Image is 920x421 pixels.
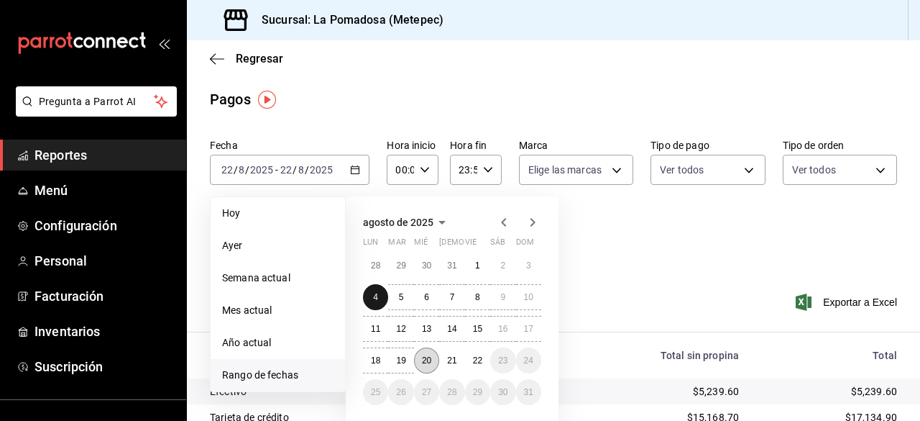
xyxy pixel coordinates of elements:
abbr: 1 de agosto de 2025 [475,261,480,271]
button: Regresar [210,52,283,65]
abbr: 10 de agosto de 2025 [524,292,533,302]
button: 6 de agosto de 2025 [414,284,439,310]
abbr: martes [388,237,405,253]
span: / [234,164,238,176]
abbr: 5 de agosto de 2025 [399,292,404,302]
abbr: domingo [516,237,534,253]
abbr: miércoles [414,237,428,253]
label: Tipo de pago [650,140,765,150]
button: Exportar a Excel [799,294,897,311]
input: -- [238,164,245,176]
abbr: 14 de agosto de 2025 [447,324,456,334]
span: / [245,164,249,176]
abbr: jueves [439,237,524,253]
button: 5 de agosto de 2025 [388,284,413,310]
span: Pregunta a Parrot AI [39,94,155,109]
span: Configuración [34,216,175,235]
abbr: 4 de agosto de 2025 [373,292,378,302]
button: 12 de agosto de 2025 [388,316,413,342]
button: 11 de agosto de 2025 [363,316,388,342]
span: Ver todos [792,163,836,177]
span: - [275,164,278,176]
button: 4 de agosto de 2025 [363,284,388,310]
button: 13 de agosto de 2025 [414,316,439,342]
span: Hoy [222,206,333,221]
div: Total sin propina [563,350,739,361]
span: Reportes [34,145,175,165]
abbr: 30 de agosto de 2025 [498,387,507,397]
abbr: 8 de agosto de 2025 [475,292,480,302]
a: Pregunta a Parrot AI [10,104,177,119]
span: Mes actual [222,303,333,318]
h3: Sucursal: La Pomadosa (Metepec) [250,12,443,29]
span: Año actual [222,335,333,350]
abbr: 22 de agosto de 2025 [473,356,482,366]
div: $5,239.60 [563,384,739,399]
abbr: 26 de agosto de 2025 [396,387,405,397]
span: Inventarios [34,322,175,341]
abbr: 31 de agosto de 2025 [524,387,533,397]
button: 23 de agosto de 2025 [490,348,515,374]
span: / [305,164,309,176]
button: 31 de agosto de 2025 [516,379,541,405]
span: Menú [34,181,175,200]
abbr: 29 de agosto de 2025 [473,387,482,397]
button: 29 de agosto de 2025 [465,379,490,405]
abbr: 17 de agosto de 2025 [524,324,533,334]
button: 8 de agosto de 2025 [465,284,490,310]
span: Ayer [222,238,333,253]
button: 2 de agosto de 2025 [490,253,515,279]
button: 7 de agosto de 2025 [439,284,464,310]
abbr: 3 de agosto de 2025 [526,261,531,271]
input: -- [280,164,293,176]
abbr: 29 de julio de 2025 [396,261,405,271]
abbr: 24 de agosto de 2025 [524,356,533,366]
span: / [293,164,297,176]
div: Total [762,350,897,361]
button: agosto de 2025 [363,214,451,231]
img: Tooltip marker [258,91,276,109]
span: Facturación [34,286,175,306]
label: Fecha [210,140,369,150]
abbr: viernes [465,237,477,253]
button: Pregunta a Parrot AI [16,86,177,117]
abbr: 15 de agosto de 2025 [473,324,482,334]
button: 3 de agosto de 2025 [516,253,541,279]
abbr: 25 de agosto de 2025 [371,387,380,397]
input: ---- [309,164,333,176]
abbr: sábado [490,237,505,253]
button: 14 de agosto de 2025 [439,316,464,342]
button: 18 de agosto de 2025 [363,348,388,374]
input: ---- [249,164,274,176]
div: Pagos [210,89,251,110]
button: 16 de agosto de 2025 [490,316,515,342]
button: 31 de julio de 2025 [439,253,464,279]
abbr: 27 de agosto de 2025 [422,387,431,397]
label: Tipo de orden [783,140,897,150]
button: 30 de agosto de 2025 [490,379,515,405]
abbr: 28 de julio de 2025 [371,261,380,271]
span: Semana actual [222,271,333,286]
span: Personal [34,251,175,271]
input: -- [221,164,234,176]
abbr: 23 de agosto de 2025 [498,356,507,366]
abbr: 11 de agosto de 2025 [371,324,380,334]
span: Elige las marcas [528,163,602,177]
button: 24 de agosto de 2025 [516,348,541,374]
button: 1 de agosto de 2025 [465,253,490,279]
button: 28 de agosto de 2025 [439,379,464,405]
abbr: 18 de agosto de 2025 [371,356,380,366]
abbr: 13 de agosto de 2025 [422,324,431,334]
button: open_drawer_menu [158,37,170,49]
button: 27 de agosto de 2025 [414,379,439,405]
button: 25 de agosto de 2025 [363,379,388,405]
button: 20 de agosto de 2025 [414,348,439,374]
button: 28 de julio de 2025 [363,253,388,279]
abbr: 21 de agosto de 2025 [447,356,456,366]
button: 26 de agosto de 2025 [388,379,413,405]
abbr: 20 de agosto de 2025 [422,356,431,366]
div: $5,239.60 [762,384,897,399]
label: Hora inicio [387,140,438,150]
